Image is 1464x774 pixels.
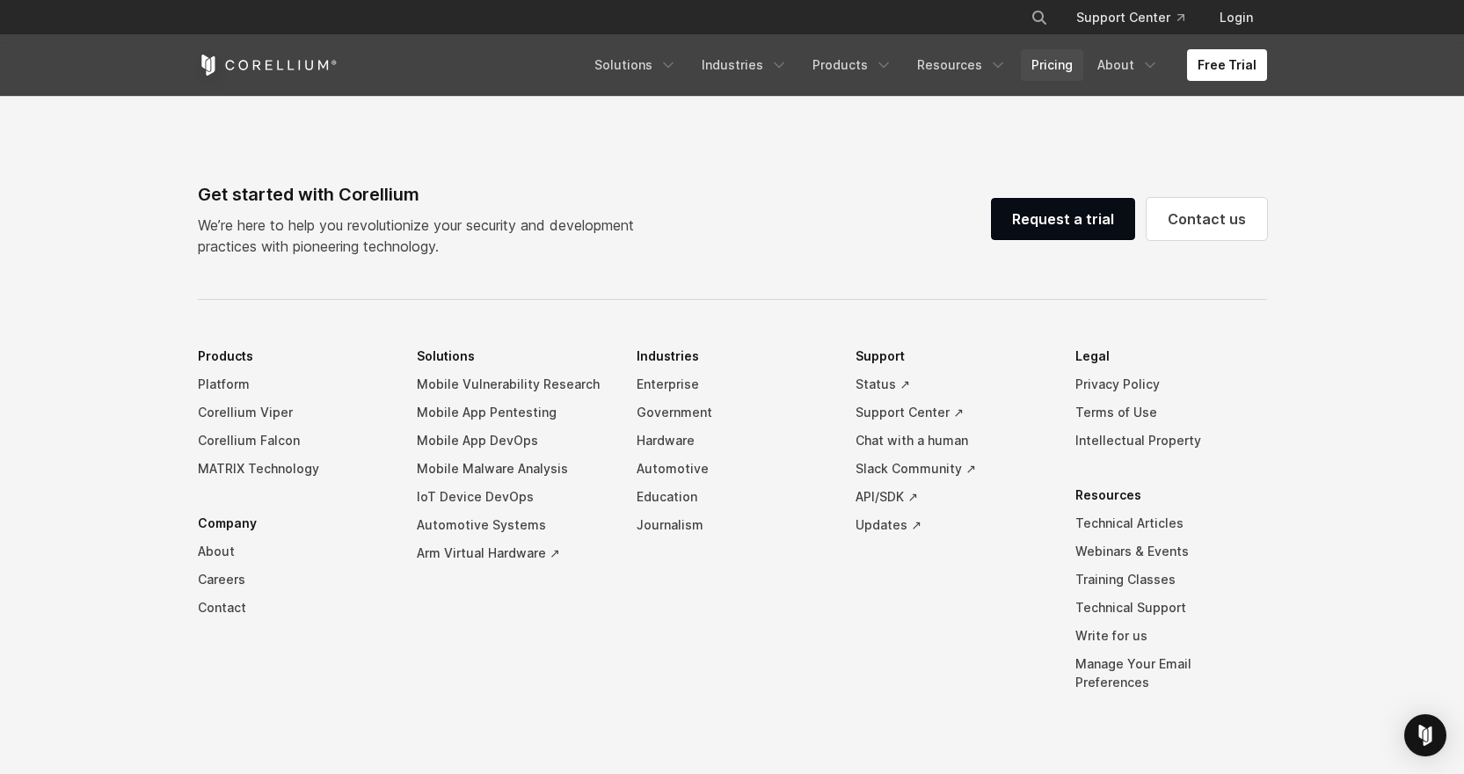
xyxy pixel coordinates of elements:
[584,49,1267,81] div: Navigation Menu
[417,370,608,398] a: Mobile Vulnerability Research
[856,370,1047,398] a: Status ↗
[198,181,648,208] div: Get started with Corellium
[417,483,608,511] a: IoT Device DevOps
[802,49,903,81] a: Products
[198,370,390,398] a: Platform
[856,398,1047,427] a: Support Center ↗
[1075,622,1267,650] a: Write for us
[637,427,828,455] a: Hardware
[991,198,1135,240] a: Request a trial
[198,537,390,566] a: About
[1075,650,1267,697] a: Manage Your Email Preferences
[1075,370,1267,398] a: Privacy Policy
[1075,509,1267,537] a: Technical Articles
[198,566,390,594] a: Careers
[417,511,608,539] a: Automotive Systems
[198,427,390,455] a: Corellium Falcon
[1062,2,1198,33] a: Support Center
[1009,2,1267,33] div: Navigation Menu
[198,594,390,622] a: Contact
[1187,49,1267,81] a: Free Trial
[584,49,688,81] a: Solutions
[1147,198,1267,240] a: Contact us
[417,455,608,483] a: Mobile Malware Analysis
[1075,566,1267,594] a: Training Classes
[856,511,1047,539] a: Updates ↗
[907,49,1017,81] a: Resources
[1075,594,1267,622] a: Technical Support
[856,455,1047,483] a: Slack Community ↗
[417,427,608,455] a: Mobile App DevOps
[417,398,608,427] a: Mobile App Pentesting
[417,539,608,567] a: Arm Virtual Hardware ↗
[198,55,338,76] a: Corellium Home
[637,398,828,427] a: Government
[691,49,798,81] a: Industries
[1075,398,1267,427] a: Terms of Use
[1205,2,1267,33] a: Login
[637,455,828,483] a: Automotive
[198,455,390,483] a: MATRIX Technology
[198,398,390,427] a: Corellium Viper
[1087,49,1169,81] a: About
[1075,427,1267,455] a: Intellectual Property
[1404,714,1446,756] div: Open Intercom Messenger
[856,427,1047,455] a: Chat with a human
[1021,49,1083,81] a: Pricing
[856,483,1047,511] a: API/SDK ↗
[198,215,648,257] p: We’re here to help you revolutionize your security and development practices with pioneering tech...
[1075,537,1267,566] a: Webinars & Events
[637,483,828,511] a: Education
[637,370,828,398] a: Enterprise
[637,511,828,539] a: Journalism
[1023,2,1055,33] button: Search
[198,342,1267,723] div: Navigation Menu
